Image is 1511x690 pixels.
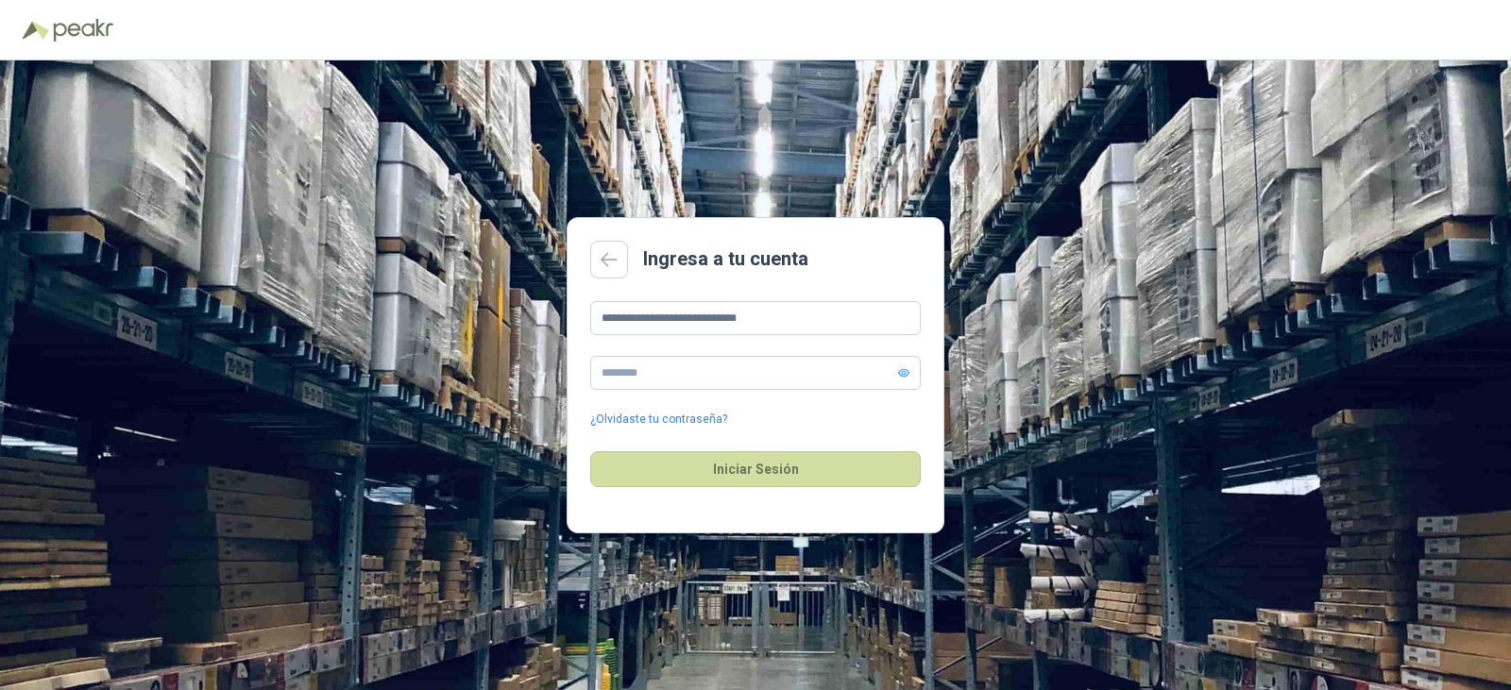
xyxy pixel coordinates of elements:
h2: Ingresa a tu cuenta [643,244,808,274]
a: ¿Olvidaste tu contraseña? [590,411,727,429]
img: Peakr [53,19,113,42]
button: Iniciar Sesión [590,451,921,487]
img: Logo [23,21,49,40]
span: eye [898,367,909,379]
